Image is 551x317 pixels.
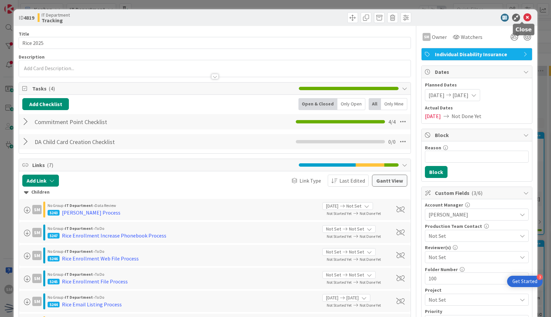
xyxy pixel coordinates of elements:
span: Not Done Yet [360,234,381,239]
div: SM [423,33,431,41]
span: Not Set [326,271,341,278]
span: Not Started Yet [327,303,352,308]
b: Tracking [42,18,70,23]
span: No Group › [48,226,65,231]
div: Account Manager [425,203,529,207]
div: Get Started [512,278,537,285]
span: [DATE] [326,203,338,210]
span: Not Set [349,248,364,255]
span: Actual Dates [425,104,529,111]
b: IT Department › [65,272,95,277]
span: Not Started Yet [327,280,352,285]
span: [DATE] [453,91,468,99]
span: ( 3/6 ) [471,190,482,196]
input: Add Checklist... [32,116,182,128]
div: Only Open [337,98,365,110]
span: Description [19,54,45,60]
div: Project [425,288,529,292]
div: Open & Closed [298,98,337,110]
span: Not Done Yet [360,303,381,308]
span: To Do [95,249,104,254]
span: Links [32,161,295,169]
span: [DATE] [429,91,445,99]
button: Add Checklist [22,98,69,110]
div: 5246 [48,256,60,261]
span: ( 7 ) [47,162,53,168]
h5: Close [515,26,532,33]
div: 5244 [48,302,60,307]
div: Open Get Started checklist, remaining modules: 3 [507,276,543,287]
div: SM [32,297,42,306]
span: Not Set [349,271,364,278]
span: Not Set [429,253,517,261]
label: Folder Number [425,266,458,272]
b: 4819 [24,14,34,21]
button: Gantt View [372,175,407,187]
span: Not Done Yet [360,257,381,262]
span: Link Type [299,177,321,185]
span: Custom Fields [435,189,520,197]
b: IT Department › [65,226,95,231]
span: Not Done Yet [360,211,381,216]
div: 3 [537,274,543,280]
span: [DATE] [346,294,359,301]
span: Planned Dates [425,81,529,88]
span: Owner [432,33,447,41]
input: Add Checklist... [32,136,182,148]
b: IT Department › [65,203,95,208]
span: ID [19,14,34,22]
input: type card name here... [19,37,411,49]
span: Not Started Yet [327,211,352,216]
span: Not Set [429,295,514,304]
span: [PERSON_NAME] [429,211,517,219]
span: Not Set [326,226,341,233]
span: Not Set [349,226,364,233]
span: To Do [95,226,104,231]
div: Priority [425,309,529,314]
button: Last Edited [328,175,369,187]
span: ( 4 ) [49,85,55,92]
span: Not Set [346,203,361,210]
div: Only Mine [381,98,407,110]
label: Reason [425,145,441,151]
button: Block [425,166,448,178]
span: Data Review [95,203,116,208]
span: Not Started Yet [327,234,352,239]
div: Rice Enrollment Web File Process [62,254,139,262]
div: Production Team Contact [425,224,529,229]
div: SM [32,251,42,260]
span: Last Edited [339,177,365,185]
span: No Group › [48,295,65,300]
span: Individual Disability Insurance [435,50,520,58]
span: Block [435,131,520,139]
b: IT Department › [65,295,95,300]
span: IT Department [42,12,70,18]
span: [DATE] [326,294,338,301]
div: Rice Enrollment Increase Phonebook Process [62,232,166,239]
span: Not Started Yet [327,257,352,262]
b: IT Department › [65,249,95,254]
div: All [369,98,381,110]
span: Not Set [326,248,341,255]
div: Reviewer(s) [425,245,529,250]
span: Dates [435,68,520,76]
span: Not Done Yet [452,112,481,120]
div: 5243 [48,210,60,216]
span: To Do [95,295,104,300]
button: Add Link [22,175,59,187]
span: Not Set [429,231,514,240]
span: Not Done Yet [360,280,381,285]
div: [PERSON_NAME] Process [62,209,120,217]
span: No Group › [48,272,65,277]
span: No Group › [48,203,65,208]
span: 0 / 0 [388,138,396,146]
div: Children [24,189,405,196]
span: To Do [95,272,104,277]
div: Rice Enrollment File Process [62,277,128,285]
label: Title [19,31,29,37]
span: [DATE] [425,112,441,120]
span: Tasks [32,84,295,92]
span: 4 / 4 [388,118,396,126]
span: No Group › [48,249,65,254]
div: SM [32,274,42,283]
